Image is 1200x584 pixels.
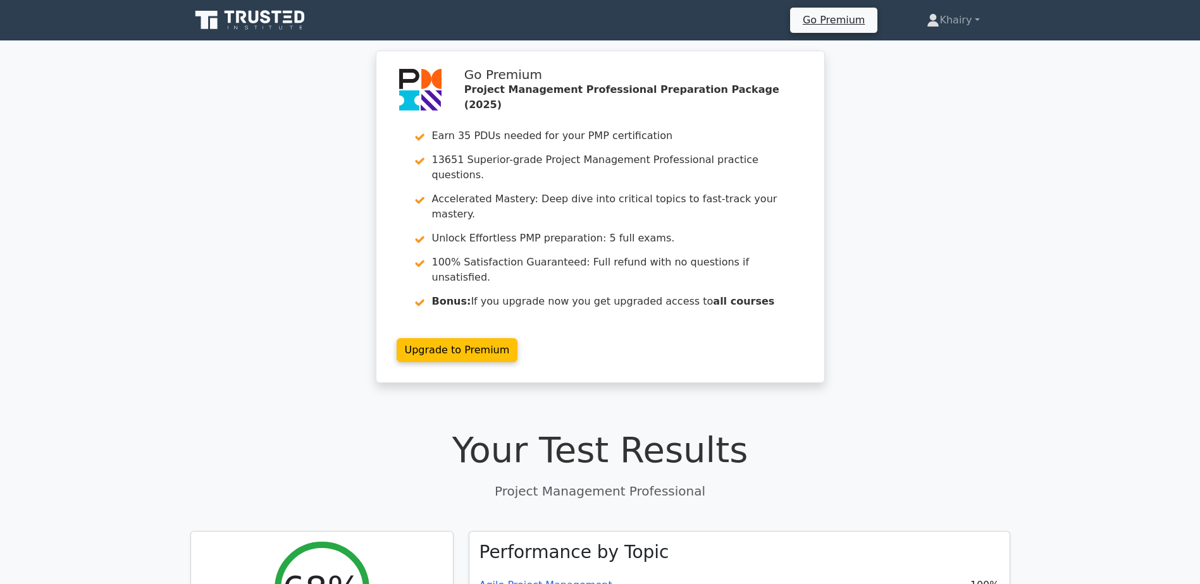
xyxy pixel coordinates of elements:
[397,338,518,362] a: Upgrade to Premium
[896,8,1010,33] a: Khairy
[190,482,1010,501] p: Project Management Professional
[190,429,1010,471] h1: Your Test Results
[479,542,669,563] h3: Performance by Topic
[795,11,872,28] a: Go Premium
